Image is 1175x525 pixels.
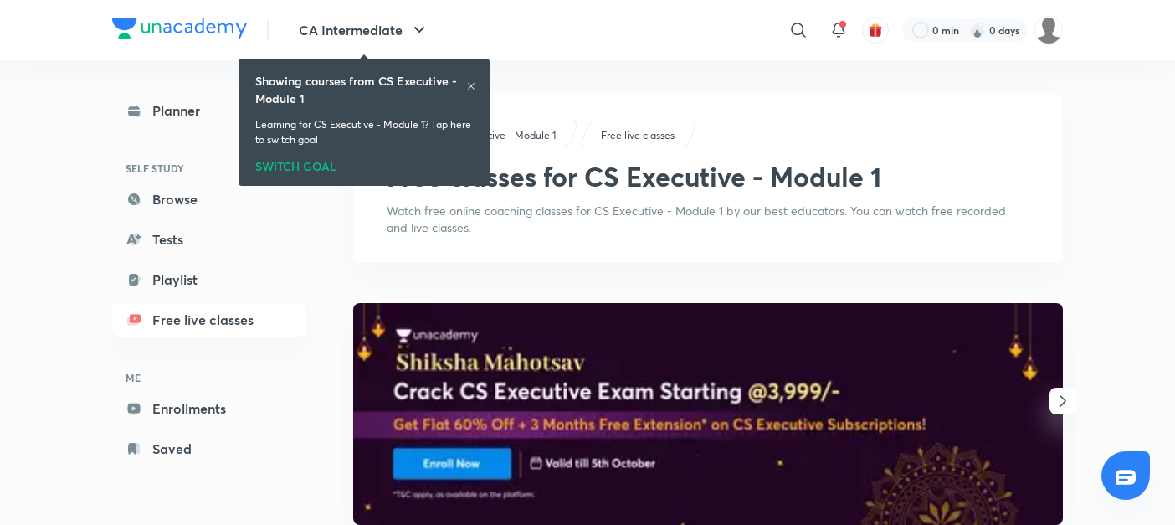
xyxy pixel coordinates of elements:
[445,128,556,143] p: CS Executive - Module 1
[112,94,306,127] a: Planner
[443,128,559,143] a: CS Executive - Module 1
[598,128,678,143] a: Free live classes
[112,363,306,392] h6: ME
[387,203,1029,236] p: Watch free online coaching classes for CS Executive - Module 1 by our best educators. You can wat...
[255,72,466,107] h6: Showing courses from CS Executive - Module 1
[112,18,247,39] img: Company Logo
[112,263,306,296] a: Playlist
[1034,16,1063,44] img: adnan
[255,117,473,147] p: Learning for CS Executive - Module 1? Tap here to switch goal
[353,303,1063,525] img: banner
[112,303,306,337] a: Free live classes
[112,432,306,466] a: Saved
[255,154,473,172] div: SWITCH GOAL
[112,392,306,425] a: Enrollments
[112,154,306,183] h6: SELF STUDY
[387,161,881,193] h1: Free classes for CS Executive - Module 1
[112,223,306,256] a: Tests
[969,22,986,39] img: streak
[289,13,439,47] button: CA Intermediate
[112,183,306,216] a: Browse
[112,18,247,43] a: Company Logo
[862,17,889,44] button: avatar
[868,23,883,38] img: avatar
[601,128,675,143] p: Free live classes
